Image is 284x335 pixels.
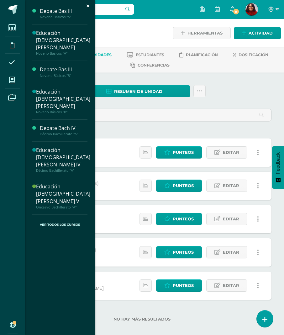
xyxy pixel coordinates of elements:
[36,147,90,168] div: Educación [DEMOGRAPHIC_DATA][PERSON_NAME] IV
[36,88,90,114] a: Educación [DEMOGRAPHIC_DATA][PERSON_NAME]Noveno Básicos "B"
[40,8,87,15] div: Debate Bas III
[36,110,90,114] div: Noveno Básicos "B"
[40,125,87,132] div: Debate Bach IV
[40,132,87,136] div: Décimo Bachillerato "A"
[40,15,87,19] div: Noveno Básicos "A"
[36,205,90,209] div: Onceavo Bachillerato "A"
[40,8,87,19] a: Debate Bas IIINoveno Básicos "A"
[36,147,90,173] a: Educación [DEMOGRAPHIC_DATA][PERSON_NAME] IVDécimo Bachillerato "A"
[40,73,87,78] div: Noveno Básicos "B"
[36,30,90,51] div: Educación [DEMOGRAPHIC_DATA][PERSON_NAME]
[272,146,284,189] button: Feedback - Mostrar encuesta
[40,66,87,73] div: Debate Bas III
[36,168,90,173] div: Décimo Bachillerato "A"
[36,30,90,56] a: Educación [DEMOGRAPHIC_DATA][PERSON_NAME]Noveno Básicos "A"
[32,215,87,235] a: Ver Todos los Cursos
[275,152,281,174] span: Feedback
[40,125,87,136] a: Debate Bach IVDécimo Bachillerato "A"
[36,183,90,209] a: Educación [DEMOGRAPHIC_DATA][PERSON_NAME] VOnceavo Bachillerato "A"
[36,51,90,56] div: Noveno Básicos "A"
[40,66,87,78] a: Debate Bas IIINoveno Básicos "B"
[36,88,90,110] div: Educación [DEMOGRAPHIC_DATA][PERSON_NAME]
[36,183,90,205] div: Educación [DEMOGRAPHIC_DATA][PERSON_NAME] V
